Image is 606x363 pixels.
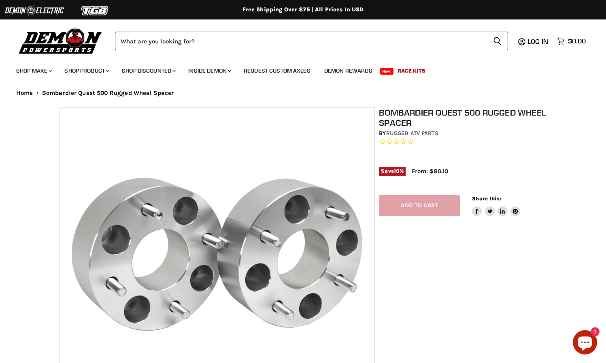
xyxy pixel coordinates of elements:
[527,37,548,45] span: Log in
[379,107,551,128] h1: Bombardier Quest 500 Rugged Wheel Spacer
[394,168,400,174] span: 10
[472,195,520,217] aside: Share this:
[116,62,181,79] a: Shop Discounted
[16,26,105,55] img: Demon Powersports
[391,62,432,79] a: Race Kits
[524,38,553,45] a: Log in
[318,62,378,79] a: Demon Rewards
[16,90,33,97] a: Home
[568,37,586,45] span: $0.00
[65,3,125,18] img: TGB Logo 2
[553,35,590,47] a: $0.00
[238,62,317,79] a: Request Custom Axles
[379,138,551,146] span: Rated 0.0 out of 5 stars 0 reviews
[42,90,174,97] span: Bombardier Quest 500 Rugged Wheel Spacer
[379,129,551,138] div: by
[386,130,438,137] a: Rugged ATV Parts
[115,32,487,50] input: Search
[412,168,448,175] span: From: $80.10
[4,3,65,18] img: Demon Electric Logo 2
[58,62,114,79] a: Shop Product
[10,62,57,79] a: Shop Make
[570,330,600,357] inbox-online-store-chat: Shopify online store chat
[182,62,236,79] a: Inside Demon
[472,195,501,202] span: Share this:
[380,68,394,75] span: New!
[10,59,584,79] ul: Main menu
[115,32,508,50] form: Product
[487,32,508,50] button: Search
[379,167,406,176] span: Save %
